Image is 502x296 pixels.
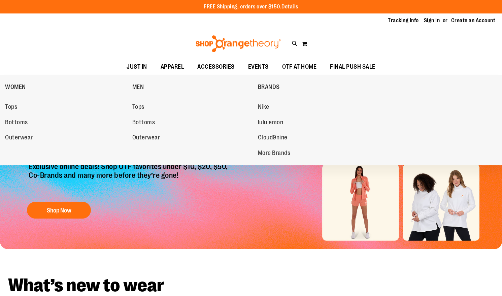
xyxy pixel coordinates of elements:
[127,59,147,74] span: JUST IN
[388,17,419,24] a: Tracking Info
[5,103,17,112] span: Tops
[281,4,298,10] a: Details
[24,110,235,222] a: Final Chance To Save -Sale Up To 40% Off! Exclusive online deals! Shop OTF favorites under $10, $...
[258,134,288,142] span: Cloud9nine
[248,59,269,74] span: EVENTS
[241,59,275,75] a: EVENTS
[5,119,28,127] span: Bottoms
[258,84,280,92] span: BRANDS
[258,103,269,112] span: Nike
[275,59,324,75] a: OTF AT HOME
[132,134,160,142] span: Outerwear
[5,78,129,96] a: WOMEN
[330,59,375,74] span: FINAL PUSH SALE
[258,150,291,158] span: More Brands
[258,119,283,127] span: lululemon
[282,59,317,74] span: OTF AT HOME
[154,59,191,75] a: APPAREL
[424,17,440,24] a: Sign In
[195,35,282,52] img: Shop Orangetheory
[5,84,26,92] span: WOMEN
[132,103,144,112] span: Tops
[204,3,298,11] p: FREE Shipping, orders over $150.
[5,134,33,142] span: Outerwear
[132,119,155,127] span: Bottoms
[323,59,382,75] a: FINAL PUSH SALE
[451,17,496,24] a: Create an Account
[120,59,154,75] a: JUST IN
[197,59,235,74] span: ACCESSORIES
[24,162,235,195] p: Exclusive online deals! Shop OTF favorites under $10, $20, $50, Co-Brands and many more before th...
[27,202,91,219] button: Shop Now
[132,78,255,96] a: MEN
[161,59,184,74] span: APPAREL
[258,78,382,96] a: BRANDS
[8,276,494,295] h2: What’s new to wear
[191,59,241,75] a: ACCESSORIES
[132,84,144,92] span: MEN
